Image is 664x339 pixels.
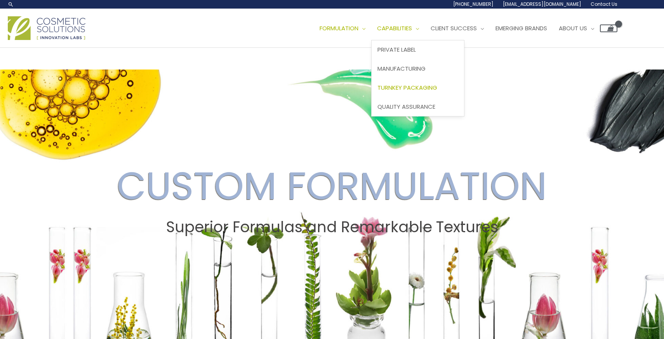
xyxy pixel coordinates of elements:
span: Turnkey Packaging [377,83,437,92]
span: Quality Assurance [377,103,435,111]
span: Client Success [431,24,477,32]
span: About Us [559,24,587,32]
a: Search icon link [8,1,14,7]
span: Emerging Brands [495,24,547,32]
span: Capabilities [377,24,412,32]
span: Contact Us [591,1,617,7]
img: Cosmetic Solutions Logo [8,16,85,40]
span: Private Label [377,45,416,54]
span: [PHONE_NUMBER] [453,1,494,7]
a: View Shopping Cart, empty [600,24,617,32]
a: Private Label [372,40,464,59]
span: Manufacturing [377,64,426,73]
a: Turnkey Packaging [372,78,464,97]
h2: Superior Formulas and Remarkable Textures [7,218,657,236]
a: Capabilities [371,17,425,40]
a: About Us [553,17,600,40]
span: Formulation [320,24,358,32]
a: Formulation [314,17,371,40]
a: Client Success [425,17,490,40]
a: Quality Assurance [372,97,464,116]
span: [EMAIL_ADDRESS][DOMAIN_NAME] [503,1,581,7]
h2: CUSTOM FORMULATION [7,163,657,209]
a: Emerging Brands [490,17,553,40]
nav: Site Navigation [308,17,617,40]
a: Manufacturing [372,59,464,78]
